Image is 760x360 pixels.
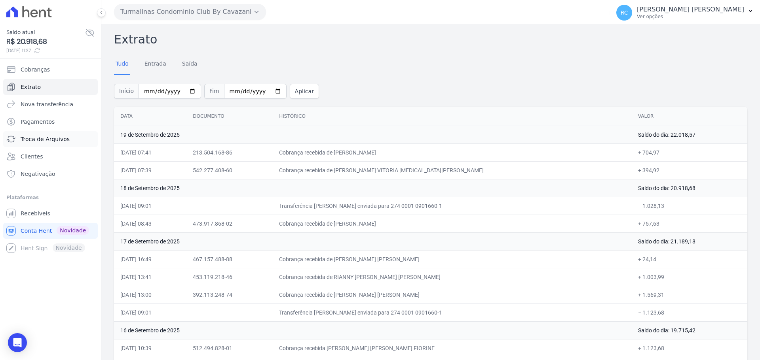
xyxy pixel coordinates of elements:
span: Saldo atual [6,28,85,36]
td: + 757,63 [632,215,747,232]
span: Conta Hent [21,227,52,235]
a: Conta Hent Novidade [3,223,98,239]
span: Início [114,84,139,99]
span: [DATE] 11:37 [6,47,85,54]
td: [DATE] 07:41 [114,143,186,161]
td: + 1.569,31 [632,286,747,303]
a: Pagamentos [3,114,98,130]
span: Extrato [21,83,41,91]
span: Clientes [21,153,43,160]
a: Entrada [143,54,168,75]
td: Cobrança recebida de [PERSON_NAME] [PERSON_NAME] [273,286,632,303]
td: 512.494.828-01 [186,339,273,357]
td: [DATE] 13:41 [114,268,186,286]
button: RC [PERSON_NAME] [PERSON_NAME] Ver opções [610,2,760,24]
td: + 1.003,99 [632,268,747,286]
td: Saldo do dia: 19.715,42 [632,321,747,339]
td: 17 de Setembro de 2025 [114,232,632,250]
td: [DATE] 09:01 [114,197,186,215]
nav: Sidebar [6,62,95,256]
td: Saldo do dia: 22.018,57 [632,126,747,143]
span: Nova transferência [21,100,73,108]
a: Saída [180,54,199,75]
td: Transferência [PERSON_NAME] enviada para 274 0001 0901660-1 [273,303,632,321]
td: 16 de Setembro de 2025 [114,321,632,339]
td: Cobrança recebida de RIANNY [PERSON_NAME] [PERSON_NAME] [273,268,632,286]
td: Cobrança recebida de [PERSON_NAME] [273,215,632,232]
p: Ver opções [637,13,744,20]
td: 19 de Setembro de 2025 [114,126,632,143]
td: 18 de Setembro de 2025 [114,179,632,197]
button: Turmalinas Condominio Club By Cavazani [114,4,266,20]
span: Negativação [21,170,55,178]
span: Pagamentos [21,118,55,126]
td: + 394,92 [632,161,747,179]
td: [DATE] 16:49 [114,250,186,268]
a: Extrato [3,79,98,95]
span: Novidade [57,226,89,235]
td: Cobrança recebida de [PERSON_NAME] VITORIA [MEDICAL_DATA][PERSON_NAME] [273,161,632,179]
td: + 704,97 [632,143,747,161]
span: Recebíveis [21,209,50,217]
td: Saldo do dia: 20.918,68 [632,179,747,197]
td: Cobrança recebida [PERSON_NAME] [PERSON_NAME] FIORINE [273,339,632,357]
td: 542.277.408-60 [186,161,273,179]
td: 213.504.168-86 [186,143,273,161]
th: Data [114,107,186,126]
span: Troca de Arquivos [21,135,70,143]
a: Cobranças [3,62,98,77]
td: 392.113.248-74 [186,286,273,303]
td: Saldo do dia: 21.189,18 [632,232,747,250]
th: Histórico [273,107,632,126]
a: Tudo [114,54,130,75]
span: RC [621,10,628,15]
button: Aplicar [290,84,319,99]
td: 467.157.488-88 [186,250,273,268]
td: [DATE] 13:00 [114,286,186,303]
span: R$ 20.918,68 [6,36,85,47]
th: Valor [632,107,747,126]
td: [DATE] 10:39 [114,339,186,357]
p: [PERSON_NAME] [PERSON_NAME] [637,6,744,13]
td: 473.917.868-02 [186,215,273,232]
td: [DATE] 08:43 [114,215,186,232]
td: Transferência [PERSON_NAME] enviada para 274 0001 0901660-1 [273,197,632,215]
div: Open Intercom Messenger [8,333,27,352]
a: Nova transferência [3,96,98,112]
td: Cobrança recebida de [PERSON_NAME] [PERSON_NAME] [273,250,632,268]
a: Recebíveis [3,205,98,221]
td: Cobrança recebida de [PERSON_NAME] [273,143,632,161]
td: − 1.123,68 [632,303,747,321]
a: Clientes [3,149,98,164]
th: Documento [186,107,273,126]
span: Fim [204,84,224,99]
td: [DATE] 07:39 [114,161,186,179]
td: − 1.028,13 [632,197,747,215]
td: + 1.123,68 [632,339,747,357]
td: + 24,14 [632,250,747,268]
a: Negativação [3,166,98,182]
td: 453.119.218-46 [186,268,273,286]
h2: Extrato [114,30,747,48]
a: Troca de Arquivos [3,131,98,147]
div: Plataformas [6,193,95,202]
span: Cobranças [21,66,50,74]
td: [DATE] 09:01 [114,303,186,321]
